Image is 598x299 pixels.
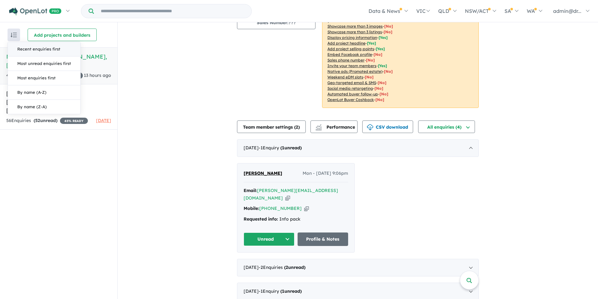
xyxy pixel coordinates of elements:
u: Showcase more than 3 listings [327,29,382,34]
h5: [GEOGRAPHIC_DATA] - [GEOGRAPHIC_DATA] , [GEOGRAPHIC_DATA] [6,89,111,115]
span: [ No ] [384,29,392,34]
span: 2 [286,264,288,270]
span: 45 % READY [60,118,88,124]
span: [ No ] [374,52,382,57]
strong: Email: [244,188,257,193]
span: [No] [384,69,393,74]
span: [ Yes ] [376,46,385,51]
a: [PHONE_NUMBER] [259,206,302,211]
span: 13 hours ago [84,72,111,78]
span: admin@dr... [553,8,581,14]
u: Display pricing information [327,35,377,40]
span: [ Yes ] [367,41,376,45]
button: Copy [304,205,309,212]
img: download icon [367,124,373,131]
strong: ( unread) [284,264,305,270]
button: Copy [285,195,290,201]
div: [DATE] [237,139,479,157]
button: Performance [310,120,358,133]
u: Embed Facebook profile [327,52,372,57]
a: Profile & Notes [298,232,348,246]
u: Weekend eDM slots [327,75,363,79]
img: sort.svg [11,33,17,37]
u: Add project headline [327,41,365,45]
span: 52 [35,118,40,123]
h5: Monterey Estate - [PERSON_NAME] , [GEOGRAPHIC_DATA] [6,52,111,69]
span: [ No ] [384,24,393,29]
strong: Mobile: [244,206,259,211]
u: Invite your team members [327,63,376,68]
span: 1 [282,145,284,151]
button: Unread [244,232,294,246]
span: - 1 Enquir y [259,145,302,151]
u: Social media retargeting [327,86,373,91]
u: Automated buyer follow-up [327,92,378,96]
button: All enquiries (4) [418,120,475,133]
strong: Requested info: [244,216,278,222]
input: Try estate name, suburb, builder or developer [95,4,250,18]
button: Add projects and builders [28,29,97,41]
button: By name (Z-A) [8,100,80,114]
button: By name (A-Z) [8,85,80,100]
a: [PERSON_NAME][EMAIL_ADDRESS][DOMAIN_NAME] [244,188,338,201]
div: [DATE] [237,259,479,276]
span: - 2 Enquir ies [259,264,305,270]
img: Openlot PRO Logo White [9,8,62,15]
u: OpenLot Buyer Cashback [327,97,374,102]
u: Native ads (Promoted estate) [327,69,382,74]
strong: ( unread) [280,145,302,151]
button: Most enquiries first [8,71,80,85]
span: 2 [296,124,298,130]
span: [No] [374,86,383,91]
span: [ Yes ] [378,63,387,68]
img: line-chart.svg [316,124,321,128]
span: [DATE] [96,118,111,123]
span: [ Yes ] [379,35,388,40]
strong: ( unread) [34,118,57,123]
span: 1 [282,288,284,294]
div: 4 Enquir ies [6,72,83,79]
div: Info pack [244,216,348,223]
span: [No] [365,75,374,79]
img: bar-chart.svg [315,126,322,131]
span: [No] [375,97,384,102]
button: Recent enquiries first [8,42,80,56]
span: Mon - [DATE] 9:06pm [303,170,348,177]
strong: ( unread) [280,288,302,294]
u: Showcase more than 3 images [327,24,383,29]
button: Sales Number:??? [237,16,315,29]
u: Geo-targeted email & SMS [327,80,376,85]
span: Performance [316,124,355,130]
button: Team member settings (2) [237,120,306,133]
button: CSV download [362,120,413,133]
span: [No] [380,92,388,96]
span: - 1 Enquir y [259,288,302,294]
a: [PERSON_NAME] [244,170,282,177]
div: 56 Enquir ies [6,117,88,125]
p: Your project is only comparing to other top-performing projects in your area: - - - - - - - - - -... [322,7,479,108]
u: Sales phone number [327,58,364,62]
span: [ No ] [366,58,375,62]
span: [PERSON_NAME] [244,170,282,176]
span: [No] [378,80,386,85]
button: Most unread enquiries first [8,56,80,71]
u: Add project selling-points [327,46,374,51]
